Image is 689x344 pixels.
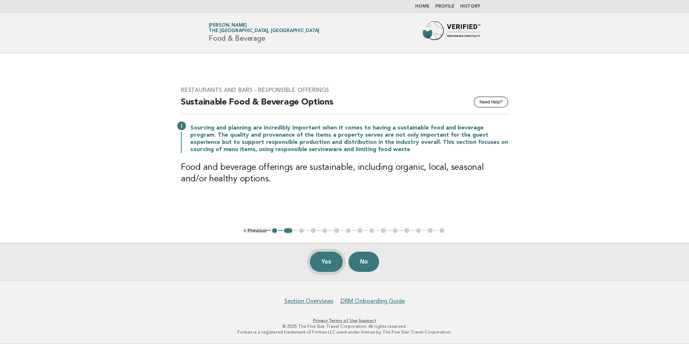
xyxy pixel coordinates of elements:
[284,297,333,305] a: Section Overviews
[209,23,319,33] a: [PERSON_NAME]The [GEOGRAPHIC_DATA], [GEOGRAPHIC_DATA]
[124,318,565,323] p: · ·
[283,227,293,234] button: 2
[209,29,319,34] span: The [GEOGRAPHIC_DATA], [GEOGRAPHIC_DATA]
[474,97,508,107] button: Need Help?
[460,4,480,9] a: History
[181,162,508,185] h3: Food and beverage offerings are sustainable, including organic, local, seasonal and/or healthy op...
[271,227,278,234] button: 1
[313,318,328,323] a: Privacy
[423,21,480,44] img: Forbes Travel Guide
[181,97,508,114] h2: Sustainable Food & Beverage Options
[209,23,319,42] h1: Food & Beverage
[190,124,508,153] p: Sourcing and planning are incredibly important when it comes to having a sustainable food and bev...
[415,4,430,9] a: Home
[124,323,565,329] p: © 2025 The Five Star Travel Corporation. All rights reserved.
[244,228,266,233] button: < Previous
[348,252,379,272] button: No
[435,4,454,9] a: Profile
[310,252,343,272] button: Yes
[341,297,405,305] a: DRM Onboarding Guide
[181,87,508,94] h3: Restaurants and Bars - Responsible Offerings
[329,318,357,323] a: Terms of Use
[124,329,565,335] p: Forbes is a registered trademark of Forbes LLC used under license by The Five Star Travel Corpora...
[359,318,376,323] a: Support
